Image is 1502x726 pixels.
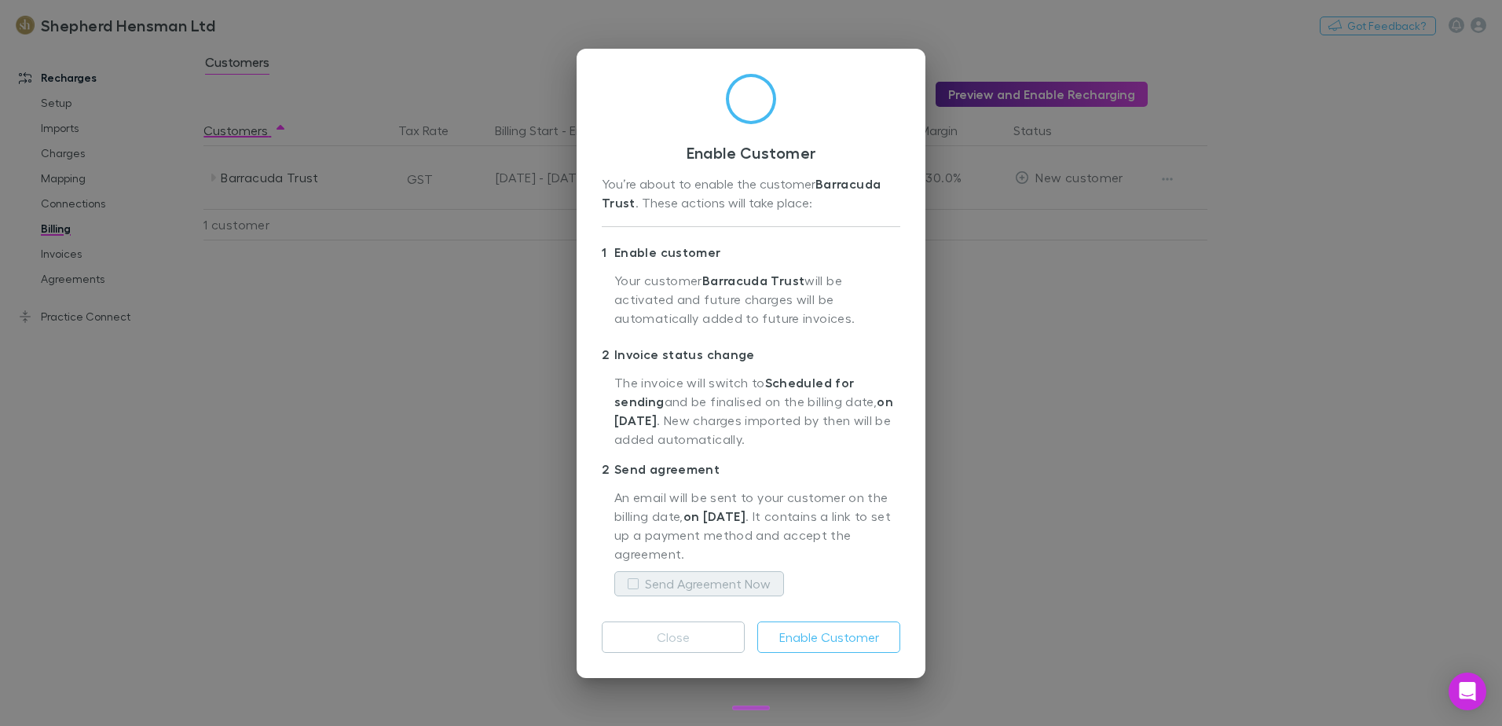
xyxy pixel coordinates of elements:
[614,571,784,596] button: Send Agreement Now
[602,342,900,367] p: Invoice status change
[602,456,900,482] p: Send agreement
[614,488,900,565] p: An email will be sent to your customer on the billing date, . It contains a link to set up a paym...
[602,621,745,653] button: Close
[614,394,893,428] strong: on [DATE]
[614,373,900,450] p: The invoice will switch to and be finalised on the billing date, . New charges imported by then w...
[602,174,900,214] div: You’re about to enable the customer . These actions will take place:
[602,176,885,211] strong: Barracuda Trust
[602,243,614,262] div: 1
[614,271,900,335] p: Your customer will be activated and future charges will be automatically added to future invoices.
[602,345,614,364] div: 2
[614,375,854,409] strong: Scheduled for sending
[602,143,900,162] h3: Enable Customer
[683,508,746,524] strong: on [DATE]
[645,574,771,593] label: Send Agreement Now
[757,621,900,653] button: Enable Customer
[602,460,614,478] div: 2
[602,240,900,265] p: Enable customer
[702,273,805,288] strong: Barracuda Trust
[1449,673,1486,710] div: Open Intercom Messenger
